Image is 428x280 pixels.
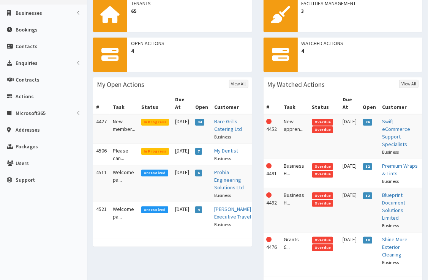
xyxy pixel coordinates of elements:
[215,118,242,132] a: Bare Grills Catering Ltd
[281,159,309,188] td: Business H...
[195,148,202,155] span: 7
[360,93,379,114] th: Open
[267,192,272,198] i: This Action is overdue!
[93,202,110,231] td: 4521
[281,93,309,114] th: Task
[16,160,29,167] span: Users
[192,93,212,114] th: Open
[16,43,38,50] span: Contacts
[267,81,325,88] h3: My Watched Actions
[382,236,408,258] a: Shine More Exterior Cleaning
[16,143,38,150] span: Packages
[382,149,399,155] small: Business
[215,156,231,161] small: Business
[264,93,281,114] th: #
[141,119,169,126] span: In Progress
[172,93,192,114] th: Due At
[267,119,272,124] i: This Action is overdue!
[264,233,281,269] td: 4476
[141,148,169,155] span: In Progress
[215,206,251,220] a: [PERSON_NAME] Executive Travel
[363,163,373,170] span: 12
[281,188,309,233] td: Business H...
[212,93,254,114] th: Customer
[110,202,138,231] td: Welcome pa...
[382,118,411,148] a: Swift - eCommerce Support Specialists
[340,233,360,269] td: [DATE]
[229,80,248,88] a: View All
[382,178,399,184] small: Business
[131,47,248,55] span: 4
[382,162,418,177] a: Premium Wraps & Tints
[215,169,244,191] a: Probia Engineering Solutions Ltd
[195,119,205,126] span: 34
[16,176,35,183] span: Support
[312,200,333,207] span: Overdue
[93,93,110,114] th: #
[16,9,42,16] span: Businesses
[363,192,373,199] span: 12
[131,7,248,15] span: 65
[382,192,406,221] a: Blueprint Document Solutions Limited
[281,233,309,269] td: Grants - £...
[399,80,419,88] a: View All
[16,93,34,100] span: Actions
[312,163,333,170] span: Overdue
[141,206,168,213] span: Unresolved
[110,144,138,165] td: Please can...
[312,244,333,251] span: Overdue
[172,114,192,144] td: [DATE]
[312,126,333,133] span: Overdue
[382,223,399,228] small: Business
[340,114,360,159] td: [DATE]
[302,47,419,55] span: 4
[195,170,202,176] span: 6
[141,170,168,176] span: Unresolved
[379,93,422,114] th: Customer
[302,39,419,47] span: Watched Actions
[110,93,138,114] th: Task
[138,93,172,114] th: Status
[16,60,38,66] span: Enquiries
[16,126,40,133] span: Addresses
[93,165,110,202] td: 4511
[172,165,192,202] td: [DATE]
[363,119,373,126] span: 26
[312,237,333,244] span: Overdue
[312,119,333,126] span: Overdue
[16,76,39,83] span: Contracts
[215,222,231,227] small: Business
[16,26,38,33] span: Bookings
[382,260,399,265] small: Business
[215,147,238,154] a: My Dentist
[340,159,360,188] td: [DATE]
[93,114,110,144] td: 4427
[93,144,110,165] td: 4506
[172,202,192,231] td: [DATE]
[110,114,138,144] td: New member...
[215,134,231,140] small: Business
[267,163,272,168] i: This Action is overdue!
[131,39,248,47] span: Open Actions
[264,159,281,188] td: 4491
[97,81,144,88] h3: My Open Actions
[195,206,202,213] span: 4
[16,110,46,116] span: Microsoft365
[110,165,138,202] td: Welcome pa...
[312,171,333,178] span: Overdue
[340,93,360,114] th: Due At
[281,114,309,159] td: New appren...
[312,192,333,199] span: Overdue
[172,144,192,165] td: [DATE]
[363,237,373,244] span: 18
[309,93,340,114] th: Status
[264,188,281,233] td: 4492
[340,188,360,233] td: [DATE]
[215,192,231,198] small: Business
[264,114,281,159] td: 4452
[302,7,419,15] span: 3
[267,237,272,242] i: This Action is overdue!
